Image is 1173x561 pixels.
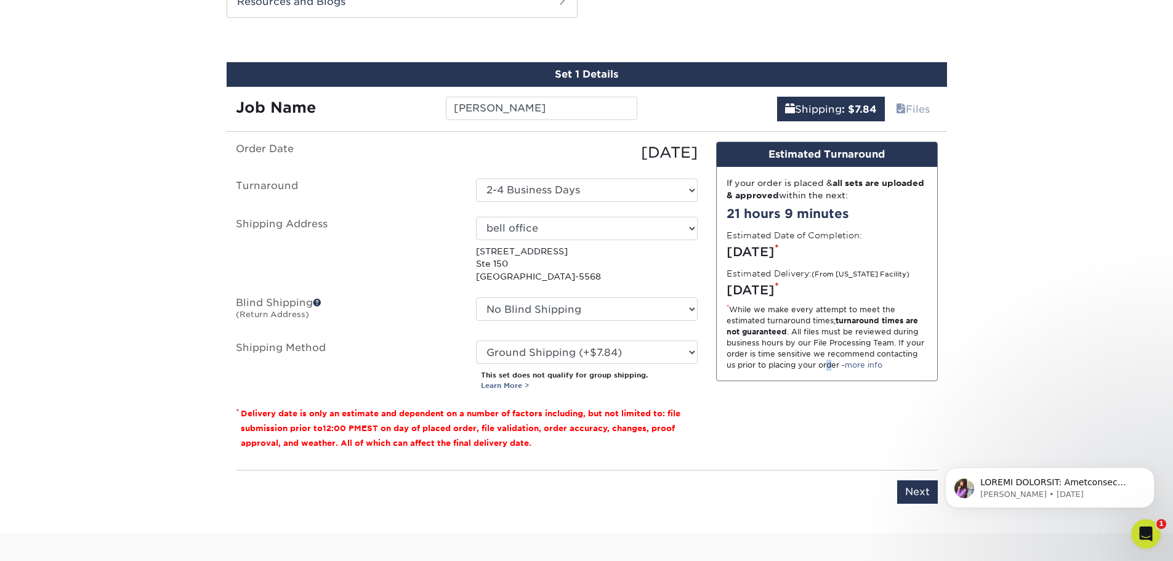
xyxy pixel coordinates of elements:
label: Blind Shipping [227,297,467,326]
div: While we make every attempt to meet the estimated turnaround times; . All files must be reviewed ... [727,304,927,371]
a: Shipping: $7.84 [777,97,885,121]
label: Estimated Delivery: [727,267,909,280]
p: [STREET_ADDRESS] Ste 150 [GEOGRAPHIC_DATA]-5568 [476,245,698,283]
div: [DATE] [467,142,707,164]
span: 1 [1156,519,1166,529]
div: [DATE] [727,243,927,261]
div: [DATE] [727,281,927,299]
strong: turnaround times are not guaranteed [727,316,918,336]
div: If your order is placed & within the next: [727,177,927,202]
label: Order Date [227,142,467,164]
small: (From [US_STATE] Facility) [812,270,909,278]
span: shipping [785,103,795,115]
div: 21 hours 9 minutes [727,204,927,223]
small: Delivery date is only an estimate and dependent on a number of factors including, but not limited... [241,409,680,448]
strong: Job Name [236,99,316,116]
a: more info [845,360,882,369]
span: files [896,103,906,115]
label: Estimated Date of Completion: [727,229,862,241]
label: Shipping Method [227,341,467,391]
label: Shipping Address [227,217,467,283]
span: 12:00 PM [323,424,361,433]
div: Estimated Turnaround [717,142,937,167]
iframe: Intercom live chat [1131,519,1161,549]
p: This set does not qualify for group shipping. [481,370,698,391]
a: Learn More > [481,381,530,390]
input: Next [897,480,938,504]
input: Enter a job name [446,97,637,120]
div: Set 1 Details [227,62,947,87]
small: (Return Address) [236,310,309,319]
a: Files [888,97,938,121]
label: Turnaround [227,179,467,202]
iframe: Intercom notifications message [927,442,1173,528]
b: : $7.84 [842,103,877,115]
